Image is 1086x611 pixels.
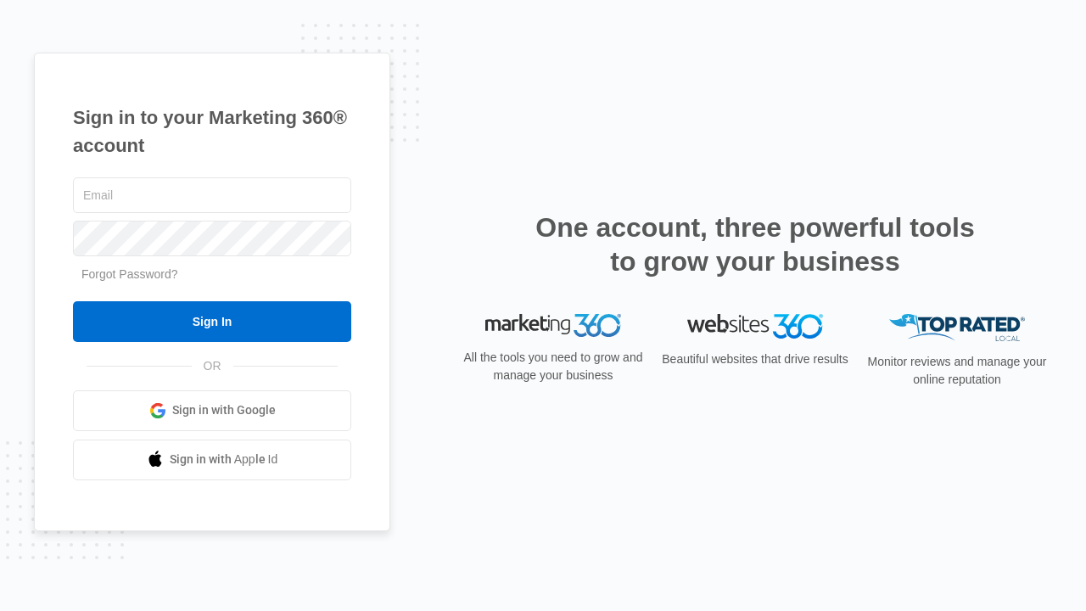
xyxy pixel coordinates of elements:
[172,401,276,419] span: Sign in with Google
[73,440,351,480] a: Sign in with Apple Id
[458,349,648,384] p: All the tools you need to grow and manage your business
[660,350,850,368] p: Beautiful websites that drive results
[73,104,351,160] h1: Sign in to your Marketing 360® account
[73,301,351,342] input: Sign In
[530,210,980,278] h2: One account, three powerful tools to grow your business
[81,267,178,281] a: Forgot Password?
[862,353,1052,389] p: Monitor reviews and manage your online reputation
[889,314,1025,342] img: Top Rated Local
[485,314,621,338] img: Marketing 360
[170,451,278,468] span: Sign in with Apple Id
[73,390,351,431] a: Sign in with Google
[687,314,823,339] img: Websites 360
[73,177,351,213] input: Email
[192,357,233,375] span: OR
